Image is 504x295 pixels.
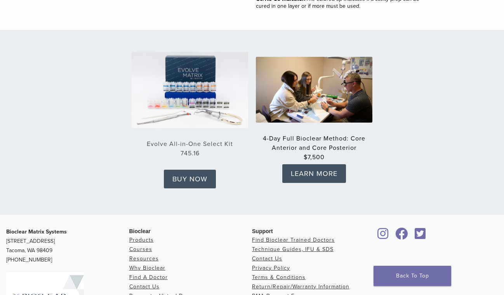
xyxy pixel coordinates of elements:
[129,283,160,290] a: Contact Us
[129,265,165,271] a: Why Bioclear
[252,265,290,271] a: Privacy Policy
[6,227,129,265] p: [STREET_ADDRESS] Tacoma, WA 98409 [PHONE_NUMBER]
[256,153,372,162] strong: $7,500
[129,274,168,281] a: Find A Doctor
[129,246,152,253] a: Courses
[252,283,349,290] a: Return/Repair/Warranty Information
[129,255,159,262] a: Resources
[256,135,372,162] a: 4-Day Full Bioclear Method: Core Anterior and Core Posterior$7,500
[252,255,282,262] a: Contact Us
[132,140,248,158] a: Evolve All-in-One Select Kit745.16
[132,149,248,158] strong: 745.16
[252,228,273,234] span: Support
[252,274,306,281] a: Terms & Conditions
[374,266,451,286] a: Back To Top
[252,246,334,253] a: Technique Guides, IFU & SDS
[164,170,216,188] a: BUY NOW
[129,228,151,234] span: Bioclear
[282,164,346,183] a: LEARN MORE
[6,228,67,235] strong: Bioclear Matrix Systems
[252,237,335,243] a: Find Bioclear Trained Doctors
[375,232,391,240] a: Bioclear
[412,232,429,240] a: Bioclear
[129,237,154,243] a: Products
[393,232,411,240] a: Bioclear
